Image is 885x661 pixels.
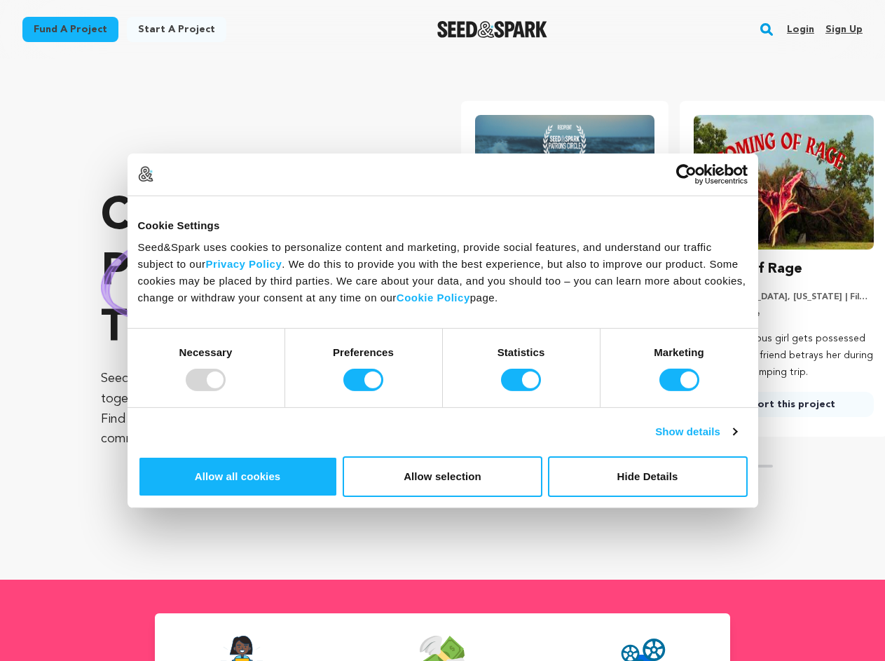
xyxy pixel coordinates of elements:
img: logo [138,166,153,182]
strong: Statistics [498,346,545,358]
a: Fund a project [22,17,118,42]
a: Start a project [127,17,226,42]
strong: Necessary [179,346,233,358]
strong: Preferences [333,346,394,358]
strong: Marketing [654,346,704,358]
img: Seed&Spark Logo Dark Mode [437,21,547,38]
button: Allow all cookies [138,456,338,497]
p: [GEOGRAPHIC_DATA], [US_STATE] | Film Short [694,292,874,303]
a: Support this project [694,392,874,417]
a: Sign up [825,18,863,41]
p: Crowdfunding that . [101,189,405,357]
button: Hide Details [548,456,748,497]
img: The Sea Between Us image [475,115,655,250]
a: Privacy Policy [206,258,282,270]
div: Cookie Settings [138,217,748,233]
a: Login [787,18,814,41]
p: A shy indigenous girl gets possessed after her best friend betrays her during their annual campin... [694,331,874,381]
p: Seed&Spark is where creators and audiences work together to bring incredible new projects to life... [101,369,405,449]
p: Horror, Nature [694,308,874,320]
a: Seed&Spark Homepage [437,21,547,38]
img: Coming of Rage image [694,115,874,250]
div: Seed&Spark uses cookies to personalize content and marketing, provide social features, and unders... [138,239,748,306]
a: Show details [655,423,736,440]
img: hand sketched image [101,225,289,322]
button: Allow selection [343,456,542,497]
a: Cookie Policy [397,292,470,304]
a: Usercentrics Cookiebot - opens in a new window [625,163,748,184]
